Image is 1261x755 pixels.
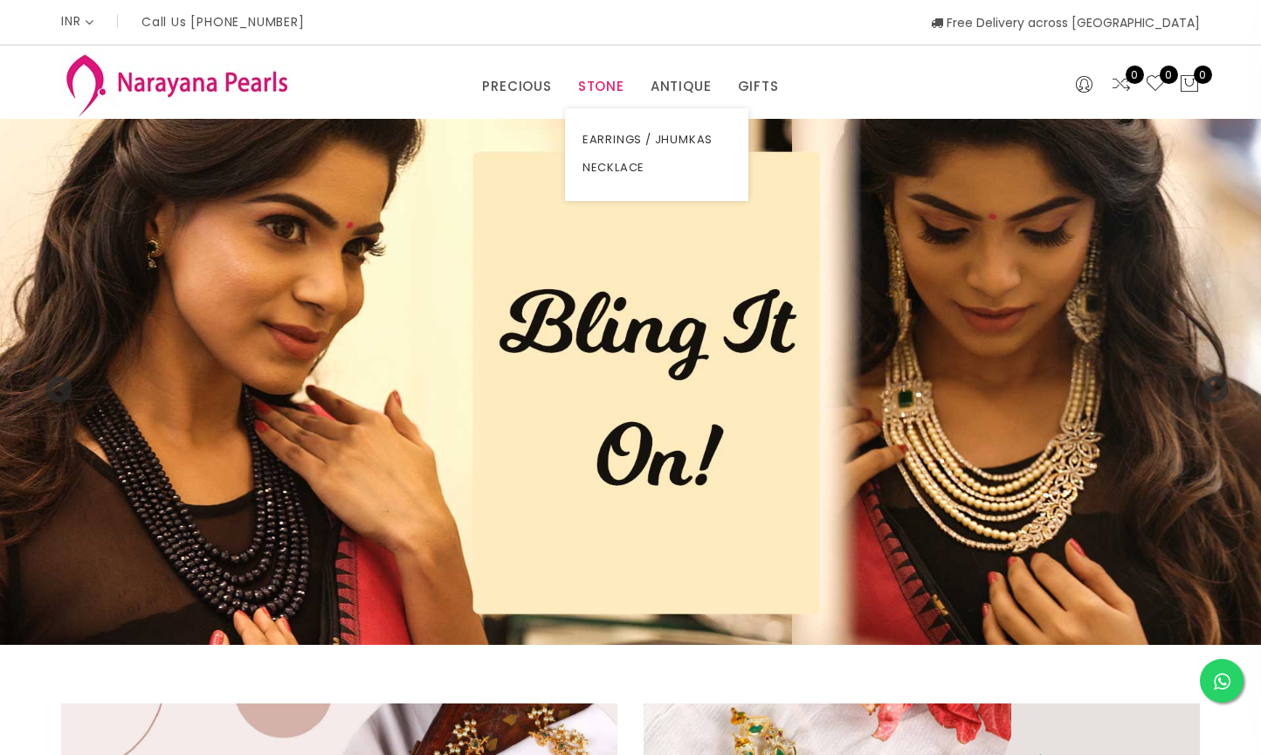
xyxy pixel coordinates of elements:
[931,14,1200,31] span: Free Delivery across [GEOGRAPHIC_DATA]
[1179,73,1200,96] button: 0
[1194,66,1212,84] span: 0
[1111,73,1132,96] a: 0
[578,73,624,100] a: STONE
[44,376,61,393] button: Previous
[582,154,731,182] a: NECKLACE
[582,126,731,154] a: EARRINGS / JHUMKAS
[482,73,551,100] a: PRECIOUS
[1126,66,1144,84] span: 0
[1200,376,1217,393] button: Next
[1160,66,1178,84] span: 0
[651,73,712,100] a: ANTIQUE
[738,73,779,100] a: GIFTS
[141,16,305,28] p: Call Us [PHONE_NUMBER]
[1145,73,1166,96] a: 0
